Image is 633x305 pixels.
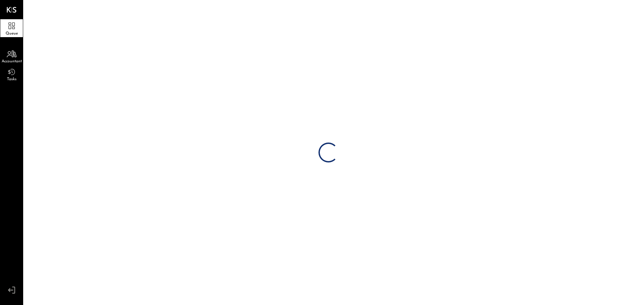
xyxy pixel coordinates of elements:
a: Queue [0,19,23,37]
span: Queue [6,31,18,35]
span: Tasks [7,77,17,81]
a: Accountant [0,47,23,65]
span: Accountant [2,59,22,63]
a: Tasks [0,65,23,83]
